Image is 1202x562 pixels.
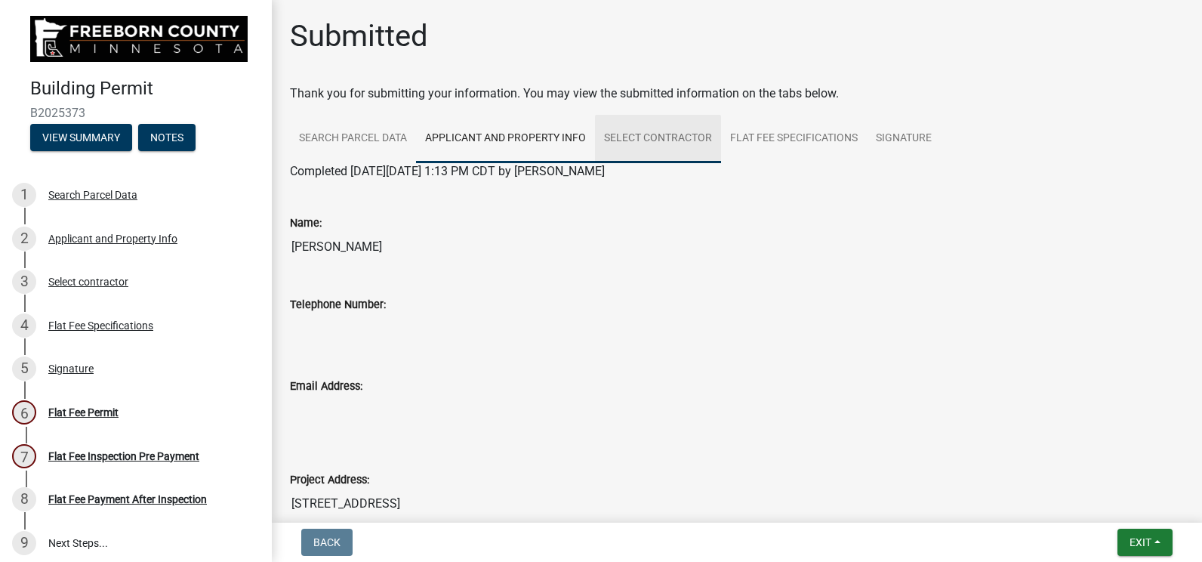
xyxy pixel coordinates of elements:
[48,407,119,418] div: Flat Fee Permit
[301,529,353,556] button: Back
[721,115,867,163] a: Flat Fee Specifications
[313,536,341,548] span: Back
[48,190,137,200] div: Search Parcel Data
[416,115,595,163] a: Applicant and Property Info
[1130,536,1151,548] span: Exit
[48,320,153,331] div: Flat Fee Specifications
[595,115,721,163] a: Select contractor
[290,18,428,54] h1: Submitted
[12,487,36,511] div: 8
[867,115,941,163] a: Signature
[290,85,1184,103] div: Thank you for submitting your information. You may view the submitted information on the tabs below.
[30,78,260,100] h4: Building Permit
[12,227,36,251] div: 2
[30,132,132,144] wm-modal-confirm: Summary
[30,16,248,62] img: Freeborn County, Minnesota
[12,400,36,425] div: 6
[12,531,36,555] div: 9
[12,183,36,207] div: 1
[12,357,36,381] div: 5
[30,124,132,151] button: View Summary
[290,218,322,229] label: Name:
[138,132,196,144] wm-modal-confirm: Notes
[30,106,242,120] span: B2025373
[48,276,128,287] div: Select contractor
[290,164,605,178] span: Completed [DATE][DATE] 1:13 PM CDT by [PERSON_NAME]
[12,444,36,468] div: 7
[48,363,94,374] div: Signature
[48,451,199,462] div: Flat Fee Inspection Pre Payment
[290,381,362,392] label: Email Address:
[48,494,207,505] div: Flat Fee Payment After Inspection
[1117,529,1173,556] button: Exit
[12,313,36,338] div: 4
[290,115,416,163] a: Search Parcel Data
[290,475,369,486] label: Project Address:
[138,124,196,151] button: Notes
[12,270,36,294] div: 3
[290,300,386,310] label: Telephone Number:
[48,233,177,244] div: Applicant and Property Info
